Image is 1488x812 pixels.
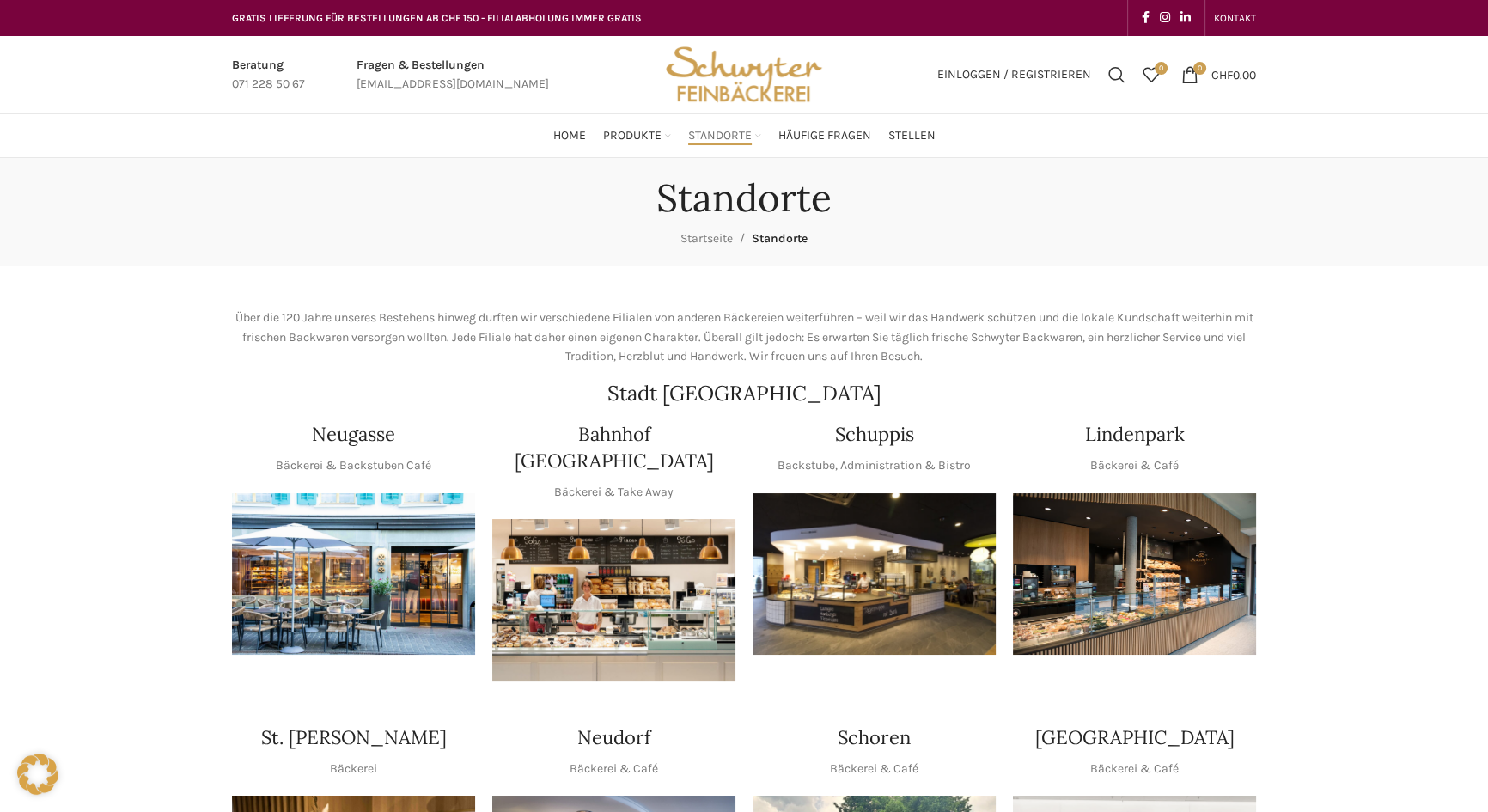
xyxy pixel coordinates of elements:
[1090,456,1179,475] p: Bäckerei & Café
[929,58,1100,92] a: Einloggen / Registrieren
[888,128,936,144] span: Stellen
[1214,12,1256,24] span: KONTAKT
[1193,62,1206,75] span: 0
[1205,1,1265,35] div: Secondary navigation
[778,119,871,153] a: Häufige Fragen
[1173,58,1265,92] a: 0 CHF0.00
[1134,58,1168,92] div: Meine Wunschliste
[688,119,761,153] a: Standorte
[1090,760,1179,778] p: Bäckerei & Café
[1214,1,1256,35] a: KONTAKT
[753,493,996,656] div: 1 / 1
[554,483,674,502] p: Bäckerei & Take Away
[835,421,914,448] h4: Schuppis
[1211,67,1256,82] bdi: 0.00
[603,119,671,153] a: Produkte
[577,724,650,751] h4: Neudorf
[232,56,305,95] a: Infobox link
[1035,724,1235,751] h4: [GEOGRAPHIC_DATA]
[1134,58,1168,92] a: 0
[1175,6,1196,30] a: Linkedin social link
[232,12,642,24] span: GRATIS LIEFERUNG FÜR BESTELLUNGEN AB CHF 150 - FILIALABHOLUNG IMMER GRATIS
[1211,67,1233,82] span: CHF
[888,119,936,153] a: Stellen
[312,421,395,448] h4: Neugasse
[492,519,735,681] img: Bahnhof St. Gallen
[357,56,549,95] a: Infobox link
[223,119,1265,153] div: Main navigation
[778,456,971,475] p: Backstube, Administration & Bistro
[1013,493,1256,656] div: 1 / 1
[603,128,662,144] span: Produkte
[553,128,586,144] span: Home
[660,66,828,81] a: Site logo
[660,36,828,113] img: Bäckerei Schwyter
[680,231,733,246] a: Startseite
[276,456,431,475] p: Bäckerei & Backstuben Café
[1137,6,1155,30] a: Facebook social link
[232,383,1256,404] h2: Stadt [GEOGRAPHIC_DATA]
[688,128,752,144] span: Standorte
[778,128,871,144] span: Häufige Fragen
[937,69,1091,81] span: Einloggen / Registrieren
[752,231,808,246] span: Standorte
[232,493,475,656] div: 1 / 1
[830,760,918,778] p: Bäckerei & Café
[1155,6,1175,30] a: Instagram social link
[232,493,475,656] img: Neugasse
[492,421,735,474] h4: Bahnhof [GEOGRAPHIC_DATA]
[261,724,447,751] h4: St. [PERSON_NAME]
[1013,493,1256,656] img: 017-e1571925257345
[553,119,586,153] a: Home
[1085,421,1185,448] h4: Lindenpark
[656,175,832,221] h1: Standorte
[232,308,1256,366] p: Über die 120 Jahre unseres Bestehens hinweg durften wir verschiedene Filialen von anderen Bäckere...
[330,760,377,778] p: Bäckerei
[838,724,911,751] h4: Schoren
[1100,58,1134,92] a: Suchen
[1155,62,1168,75] span: 0
[753,493,996,656] img: 150130-Schwyter-013
[492,519,735,681] div: 1 / 1
[570,760,658,778] p: Bäckerei & Café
